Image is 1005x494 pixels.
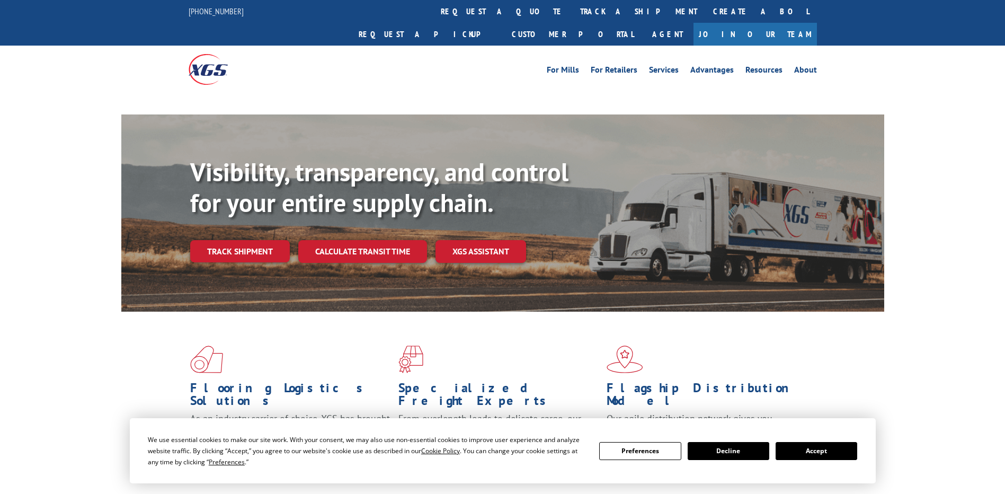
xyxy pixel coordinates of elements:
[794,66,817,77] a: About
[298,240,427,263] a: Calculate transit time
[190,240,290,262] a: Track shipment
[599,442,681,460] button: Preferences
[190,412,390,450] span: As an industry carrier of choice, XGS has brought innovation and dedication to flooring logistics...
[398,412,599,460] p: From overlength loads to delicate cargo, our experienced staff knows the best way to move your fr...
[607,412,802,437] span: Our agile distribution network gives you nationwide inventory management on demand.
[190,346,223,373] img: xgs-icon-total-supply-chain-intelligence-red
[591,66,637,77] a: For Retailers
[189,6,244,16] a: [PHONE_NUMBER]
[130,418,876,483] div: Cookie Consent Prompt
[351,23,504,46] a: Request a pickup
[690,66,734,77] a: Advantages
[688,442,769,460] button: Decline
[642,23,693,46] a: Agent
[607,346,643,373] img: xgs-icon-flagship-distribution-model-red
[607,382,807,412] h1: Flagship Distribution Model
[745,66,782,77] a: Resources
[190,155,568,219] b: Visibility, transparency, and control for your entire supply chain.
[504,23,642,46] a: Customer Portal
[398,346,423,373] img: xgs-icon-focused-on-flooring-red
[435,240,526,263] a: XGS ASSISTANT
[398,382,599,412] h1: Specialized Freight Experts
[190,382,390,412] h1: Flooring Logistics Solutions
[547,66,579,77] a: For Mills
[148,434,586,467] div: We use essential cookies to make our site work. With your consent, we may also use non-essential ...
[649,66,679,77] a: Services
[209,457,245,466] span: Preferences
[776,442,857,460] button: Accept
[421,446,460,455] span: Cookie Policy
[693,23,817,46] a: Join Our Team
